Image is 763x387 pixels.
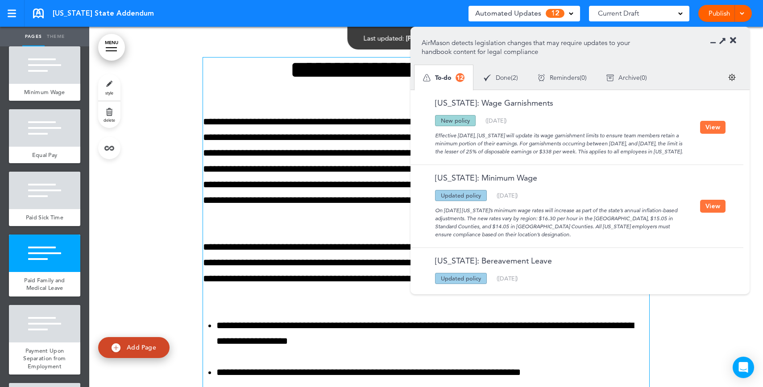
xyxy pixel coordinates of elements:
div: Updated policy [435,273,487,284]
div: ( ) [597,66,657,90]
span: 2 [513,74,516,81]
span: Minimum Wage [24,88,65,96]
div: Updated policy [435,190,487,201]
span: Reminders [550,74,580,81]
img: apu_icons_todo.svg [423,74,431,82]
div: Open Intercom Messenger [733,357,754,378]
a: Paid Family and Medical Leave [9,272,80,296]
div: ( ) [474,66,528,90]
span: Paid Family and Medical Leave [24,276,65,292]
div: ( ) [528,66,597,90]
img: settings.svg [728,74,736,81]
span: 12 [546,9,564,18]
img: apu_icons_done.svg [484,74,491,82]
a: [US_STATE]: Minimum Wage [422,174,537,182]
a: Equal Pay [9,147,80,164]
a: Minimum Wage [9,84,80,101]
div: ( ) [497,276,518,281]
span: To-do [435,74,452,81]
a: Theme [45,27,67,46]
div: On [DATE] [US_STATE]’s minimum wage rates will increase as part of the state’s annual inflation-b... [422,201,700,239]
div: ( ) [497,193,518,198]
span: [DATE] [498,192,516,199]
div: Effective [DATE], [US_STATE] will update its wage garnishment limits to ensure team members retai... [422,126,700,156]
span: 0 [581,74,585,81]
a: Publish [705,5,733,22]
img: apu_icons_remind.svg [538,74,545,82]
span: [PERSON_NAME] [406,34,461,42]
p: AirMason detects legislation changes that may require updates to your handbook content for legal ... [422,38,643,56]
span: 0 [642,74,645,81]
span: [US_STATE] State Addendum [53,8,154,18]
a: Add Page [98,337,170,358]
a: [US_STATE]: Bereavement Leave [422,257,552,265]
span: Automated Updates [475,7,541,20]
a: Payment Upon Separation from Employment [9,342,80,375]
span: style [105,90,113,95]
span: 12 [456,73,464,82]
span: Equal Pay [32,151,58,159]
span: Last updated: [364,34,404,42]
span: Paid Sick Time [26,214,63,221]
div: ( ) [485,118,507,124]
span: [DATE] [487,117,505,124]
a: Pages [22,27,45,46]
a: delete [98,101,120,128]
a: style [98,74,120,101]
span: Payment Upon Separation from Employment [23,347,66,370]
span: Current Draft [598,7,639,20]
div: New policy [435,115,476,126]
a: [US_STATE]: Wage Garnishments [422,99,553,107]
span: [DATE] [498,275,516,282]
span: Archive [618,74,640,81]
span: Done [496,74,511,81]
span: Add Page [127,343,156,351]
img: apu_icons_archive.svg [606,74,614,82]
button: View [700,121,726,134]
a: Paid Sick Time [9,209,80,226]
span: delete [104,117,115,123]
div: — [364,35,489,41]
button: View [700,200,726,213]
a: MENU [98,34,125,61]
img: add.svg [112,343,120,352]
